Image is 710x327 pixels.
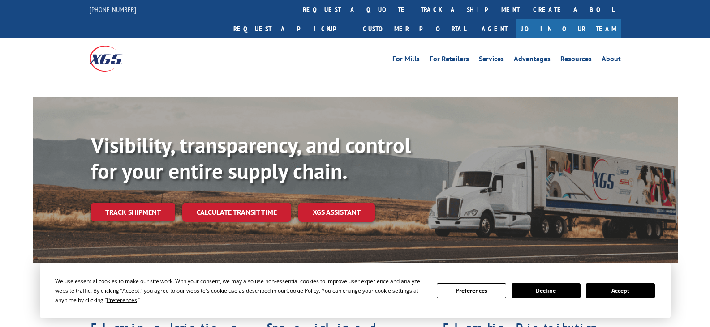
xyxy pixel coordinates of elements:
a: For Retailers [430,55,469,65]
a: Request a pickup [227,19,356,38]
a: Services [479,55,504,65]
b: Visibility, transparency, and control for your entire supply chain. [91,131,411,185]
a: Resources [560,55,592,65]
button: Preferences [437,283,506,298]
div: We use essential cookies to make our site work. With your consent, we may also use non-essential ... [55,276,426,305]
a: About [602,55,621,65]
a: Advantages [514,55,551,65]
a: For Mills [392,55,420,65]
a: Customer Portal [356,19,473,38]
a: Join Our Team [516,19,621,38]
a: [PHONE_NUMBER] [90,5,136,14]
a: XGS ASSISTANT [298,203,375,222]
button: Decline [512,283,581,298]
a: Track shipment [91,203,175,221]
a: Calculate transit time [182,203,291,222]
a: Agent [473,19,516,38]
div: Cookie Consent Prompt [40,263,671,318]
button: Accept [586,283,655,298]
span: Preferences [107,296,137,304]
span: Cookie Policy [286,287,319,294]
